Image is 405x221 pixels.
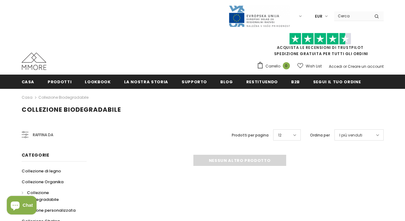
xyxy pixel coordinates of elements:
span: Blog [220,79,233,85]
span: EUR [315,13,322,19]
label: Ordina per [310,132,330,138]
span: Prodotti [48,79,71,85]
a: B2B [291,75,300,89]
span: Collezione biodegradabile [27,190,59,202]
a: Restituendo [246,75,278,89]
a: Lookbook [85,75,110,89]
span: I più venduti [339,132,362,138]
a: Creare un account [348,64,384,69]
span: Collezione biodegradabile [22,105,121,114]
span: La nostra storia [124,79,168,85]
img: Fidati di Pilot Stars [289,33,351,45]
a: Collezione di legno [22,166,61,176]
a: Collezione personalizzata [22,205,75,216]
span: Collezione Organika [22,179,63,185]
span: 0 [283,62,290,69]
span: Casa [22,79,35,85]
a: La nostra storia [124,75,168,89]
span: Segui il tuo ordine [313,79,361,85]
span: 12 [278,132,282,138]
a: Blog [220,75,233,89]
span: or [343,64,347,69]
a: Javni Razpis [228,13,290,19]
a: Acquista le recensioni di TrustPilot [277,45,364,50]
a: Casa [22,94,32,101]
span: Lookbook [85,79,110,85]
label: Prodotti per pagina [232,132,269,138]
span: Wish List [306,63,322,69]
a: Collezione Organika [22,176,63,187]
span: B2B [291,79,300,85]
a: Carrello 0 [257,62,293,71]
span: supporto [182,79,207,85]
a: Segui il tuo ordine [313,75,361,89]
a: Casa [22,75,35,89]
span: SPEDIZIONE GRATUITA PER TUTTI GLI ORDINI [257,36,384,56]
a: Accedi [329,64,342,69]
span: Collezione di legno [22,168,61,174]
a: Collezione biodegradabile [38,95,88,100]
span: Restituendo [246,79,278,85]
inbox-online-store-chat: Shopify online store chat [5,196,38,216]
a: Prodotti [48,75,71,89]
a: Collezione biodegradabile [22,187,80,205]
input: Search Site [334,11,370,20]
a: Wish List [297,61,322,71]
img: Javni Razpis [228,5,290,28]
span: Raffina da [33,132,53,138]
span: Carrello [265,63,280,69]
img: Casi MMORE [22,53,46,70]
a: supporto [182,75,207,89]
span: Collezione personalizzata [22,207,75,213]
span: Categorie [22,152,50,158]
